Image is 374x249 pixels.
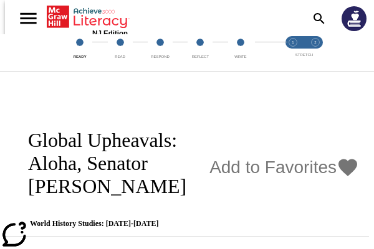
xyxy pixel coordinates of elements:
[47,3,128,37] div: Home
[145,34,175,60] button: Respond step 3 of 5
[115,55,125,59] span: Read
[314,40,317,44] text: 2
[192,55,209,59] span: Reflect
[284,34,302,50] button: Stretch Read step 1 of 2
[234,55,246,59] span: Write
[292,40,294,44] text: 1
[151,55,170,59] span: Respond
[304,4,334,34] button: Search
[185,34,215,60] button: Reflect step 4 of 5
[295,53,313,57] span: STRETCH
[15,219,359,228] p: World History Studies: [DATE]-[DATE]
[74,55,87,59] span: Ready
[65,34,95,60] button: Ready step 1 of 5
[226,34,256,60] button: Write step 5 of 5
[15,129,203,198] h1: Global Upheavals: Aloha, Senator [PERSON_NAME]
[209,156,359,178] button: Add to Favorites - Global Upheavals: Aloha, Senator Inouye
[92,29,128,37] span: NJ Edition
[334,2,374,35] button: Select a new avatar
[209,157,337,177] span: Add to Favorites
[105,34,135,60] button: Read step 2 of 5
[307,34,324,50] button: Stretch Respond step 2 of 2
[342,6,367,31] img: Avatar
